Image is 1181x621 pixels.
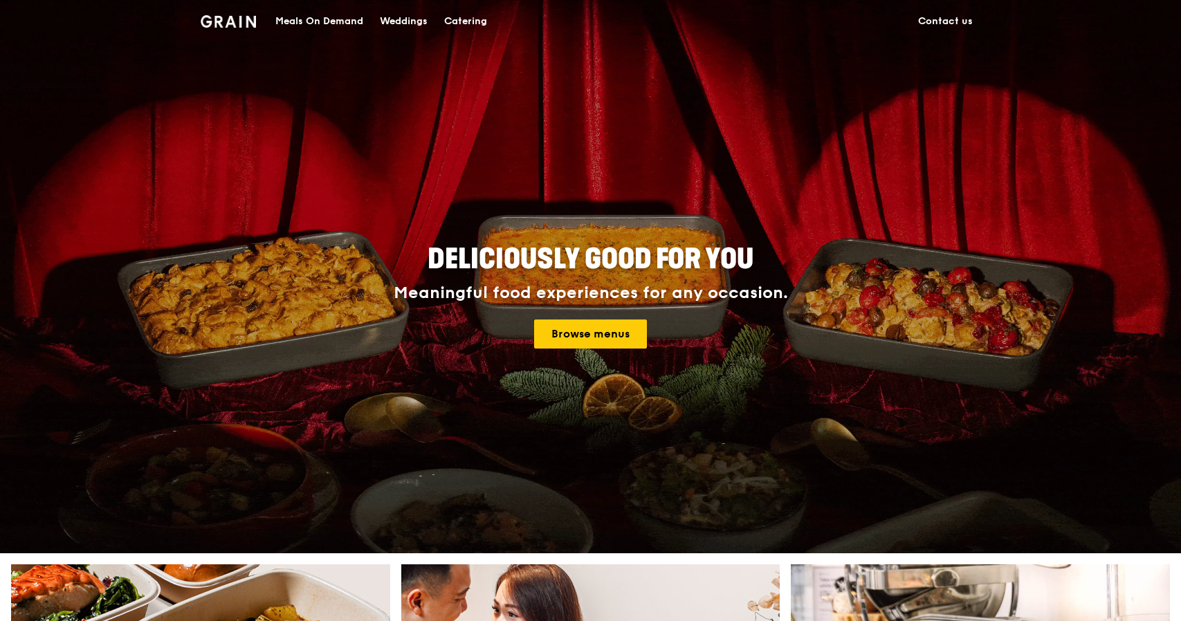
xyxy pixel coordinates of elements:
div: Weddings [380,1,428,42]
a: Browse menus [534,319,647,349]
span: Deliciously good for you [428,243,753,276]
img: Grain [201,15,257,28]
div: Meals On Demand [275,1,363,42]
a: Catering [436,1,495,42]
a: Contact us [910,1,981,42]
div: Catering [444,1,487,42]
a: Weddings [372,1,436,42]
div: Meaningful food experiences for any occasion. [342,284,840,303]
